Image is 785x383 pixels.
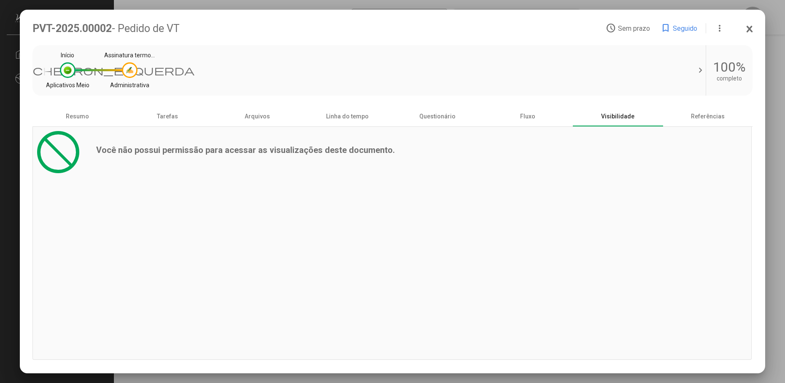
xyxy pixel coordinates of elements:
font: Tarefas [157,113,178,120]
font: Você não possui permissão para acessar as visualizações deste documento. [96,145,395,155]
font: completo [717,75,742,82]
font: - Pedido de VT [112,22,180,35]
font: PVT-2025.00002 [32,22,112,35]
mat-icon: access_time [606,23,616,33]
font: chevron_esquerda [32,64,194,76]
font: Assinatura termo VT [104,52,155,65]
mat-icon: more_vert [715,23,725,33]
mat-icon: bookmark [661,23,671,33]
font: Visibilidade [601,113,634,120]
font: Sem prazo [618,24,650,32]
font: Resumo [66,113,89,120]
font: Início [61,52,74,59]
font: Fluxo [520,113,535,120]
font: chevron_right [696,64,706,76]
font: Referências [691,113,725,120]
font: Linha do tempo [326,113,369,120]
font: Aplicativos Meio [46,82,89,88]
mat-icon: block [33,127,84,177]
font: Administrativa [110,82,149,88]
font: Questionário [419,113,456,120]
font: Arquivos [245,113,270,120]
font: Seguido [673,24,697,32]
font: 100% [713,59,746,75]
